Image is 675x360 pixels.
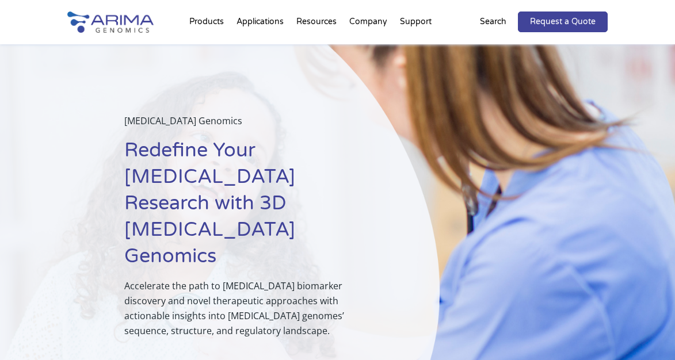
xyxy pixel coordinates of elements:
p: [MEDICAL_DATA] Genomics [124,113,382,137]
a: Request a Quote [518,12,608,32]
p: Accelerate the path to [MEDICAL_DATA] biomarker discovery and novel therapeutic approaches with a... [124,278,382,347]
h1: Redefine Your [MEDICAL_DATA] Research with 3D [MEDICAL_DATA] Genomics [124,137,382,278]
img: Arima-Genomics-logo [67,12,154,33]
p: Search [480,14,506,29]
